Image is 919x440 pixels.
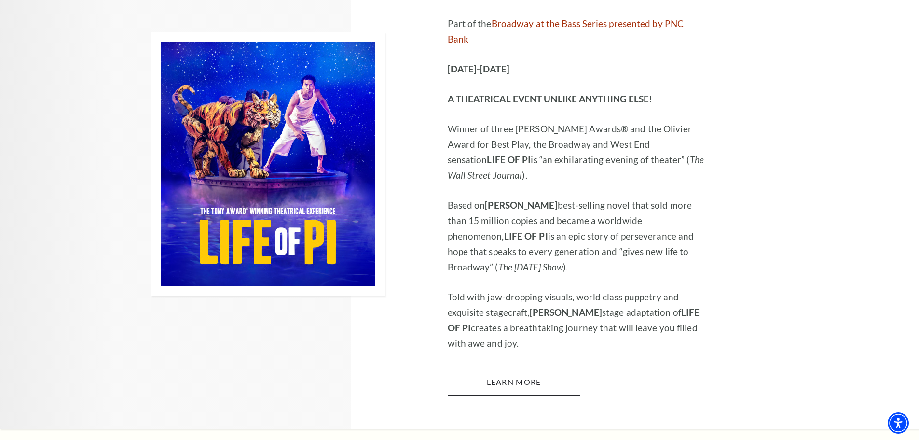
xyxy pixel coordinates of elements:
[498,261,563,272] em: The [DATE] Show
[448,18,684,44] a: Broadway at the Bass Series presented by PNC Bank
[448,121,706,183] p: Winner of three [PERSON_NAME] Awards® and the Olivier Award for Best Play, the Broadway and West ...
[504,230,548,241] strong: LIFE OF PI
[448,198,706,275] p: Based on best-selling novel that sold more than 15 million copies and became a worldwide phenomen...
[151,32,385,296] img: Performing Arts Fort Worth Presents
[448,63,509,74] strong: [DATE]-[DATE]
[485,199,557,211] strong: [PERSON_NAME]
[530,307,602,318] strong: [PERSON_NAME]
[888,412,909,434] div: Accessibility Menu
[487,154,531,165] strong: LIFE OF PI
[448,93,653,104] strong: A THEATRICAL EVENT UNLIKE ANYTHING ELSE!
[448,289,706,351] p: Told with jaw-dropping visuals, world class puppetry and exquisite stagecraft, stage adaptation o...
[448,369,580,396] a: Learn More Life of Pi
[448,16,706,47] p: Part of the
